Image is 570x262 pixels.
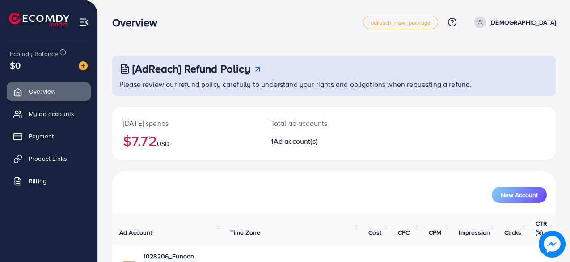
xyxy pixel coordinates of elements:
[490,17,556,28] p: [DEMOGRAPHIC_DATA]
[7,150,91,168] a: Product Links
[541,233,563,255] img: image
[7,172,91,190] a: Billing
[29,154,67,163] span: Product Links
[10,59,21,72] span: $0
[123,132,249,149] h2: $7.72
[363,16,438,29] a: adreach_new_package
[471,17,556,28] a: [DEMOGRAPHIC_DATA]
[368,228,381,237] span: Cost
[230,228,260,237] span: Time Zone
[29,109,74,118] span: My ad accounts
[271,118,360,129] p: Total ad accounts
[123,118,249,129] p: [DATE] spends
[157,139,169,148] span: USD
[7,105,91,123] a: My ad accounts
[429,228,441,237] span: CPM
[29,87,55,96] span: Overview
[132,62,250,75] h3: [AdReach] Refund Policy
[371,20,431,26] span: adreach_new_package
[536,219,547,237] span: CTR (%)
[501,192,538,198] span: New Account
[29,132,54,141] span: Payment
[119,79,550,90] p: Please review our refund policy carefully to understand your rights and obligations when requesti...
[492,187,547,203] button: New Account
[79,61,88,70] img: image
[112,16,165,29] h3: Overview
[7,82,91,100] a: Overview
[79,17,89,27] img: menu
[10,49,58,58] span: Ecomdy Balance
[504,228,521,237] span: Clicks
[7,127,91,145] a: Payment
[274,136,317,146] span: Ad account(s)
[398,228,410,237] span: CPC
[29,176,46,185] span: Billing
[459,228,490,237] span: Impression
[9,13,69,26] img: logo
[119,228,152,237] span: Ad Account
[271,137,360,146] h2: 1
